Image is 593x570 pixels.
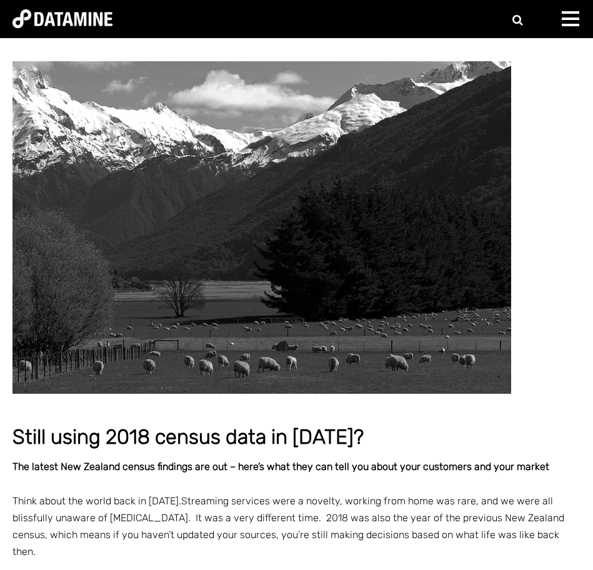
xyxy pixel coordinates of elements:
span: Think about the world back in [DATE]. [12,495,181,507]
span: . [33,546,36,557]
img: 20250711 Update your customer details with New Zealand 2023 census data-3 [12,61,511,394]
span: Streaming services were a novelty, working from home was rare, and we were all blissfully unaware... [12,495,564,558]
span: Still using 2018 census data in [DATE]? [12,425,364,449]
img: Datamine [12,9,112,28]
strong: The latest New Zealand census findings are out – here’s what they can tell you about your custome... [12,461,549,472]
